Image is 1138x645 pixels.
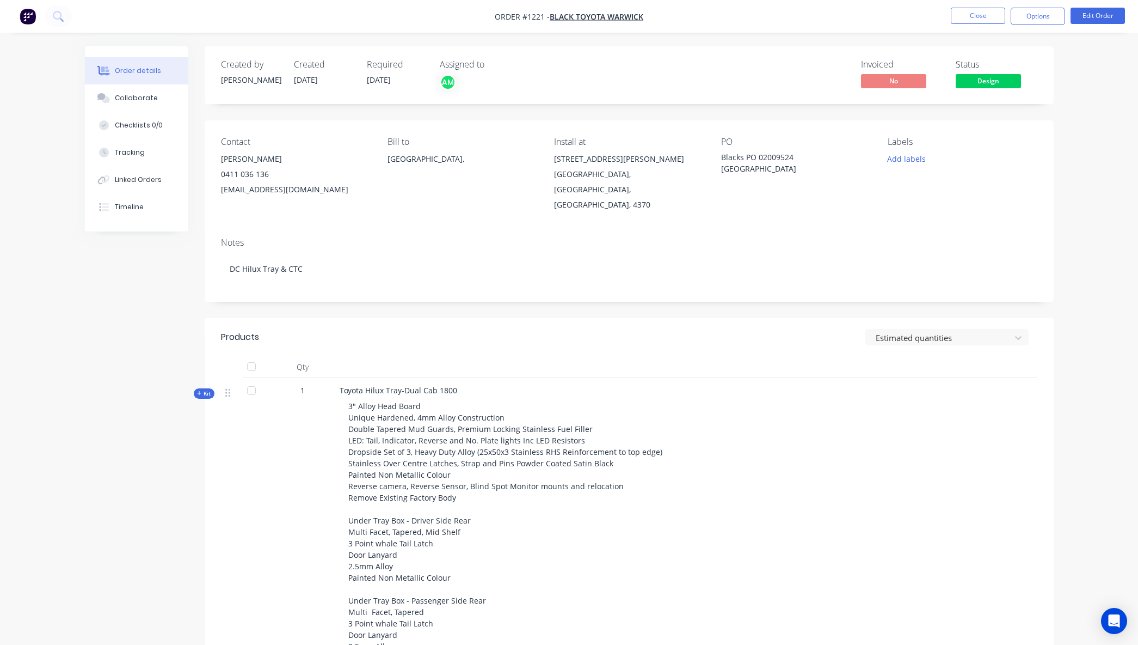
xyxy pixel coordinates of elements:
[861,74,926,88] span: No
[294,75,318,85] span: [DATE]
[85,139,188,166] button: Tracking
[221,151,370,197] div: [PERSON_NAME]0411 036 136[EMAIL_ADDRESS][DOMAIN_NAME]
[1011,8,1065,25] button: Options
[85,84,188,112] button: Collaborate
[1101,608,1127,634] div: Open Intercom Messenger
[197,390,211,398] span: Kit
[721,151,857,174] div: Blacks PO 02009524 [GEOGRAPHIC_DATA]
[554,151,703,212] div: [STREET_ADDRESS][PERSON_NAME][GEOGRAPHIC_DATA], [GEOGRAPHIC_DATA], [GEOGRAPHIC_DATA], 4370
[387,151,537,186] div: [GEOGRAPHIC_DATA],
[221,151,370,167] div: [PERSON_NAME]
[85,57,188,84] button: Order details
[554,167,703,212] div: [GEOGRAPHIC_DATA], [GEOGRAPHIC_DATA], [GEOGRAPHIC_DATA], 4370
[221,331,259,344] div: Products
[221,252,1037,285] div: DC Hilux Tray & CTC
[221,59,281,70] div: Created by
[85,193,188,221] button: Timeline
[440,74,456,90] button: AM
[20,8,36,25] img: Factory
[221,238,1037,248] div: Notes
[221,182,370,197] div: [EMAIL_ADDRESS][DOMAIN_NAME]
[1071,8,1125,24] button: Edit Order
[721,137,870,147] div: PO
[956,74,1021,88] span: Design
[440,59,549,70] div: Assigned to
[956,59,1037,70] div: Status
[221,167,370,182] div: 0411 036 136
[951,8,1005,24] button: Close
[115,66,161,76] div: Order details
[270,356,335,378] div: Qty
[115,175,162,185] div: Linked Orders
[115,202,144,212] div: Timeline
[888,137,1037,147] div: Labels
[367,59,427,70] div: Required
[85,112,188,139] button: Checklists 0/0
[221,74,281,86] div: [PERSON_NAME]
[115,148,145,157] div: Tracking
[221,137,370,147] div: Contact
[861,59,943,70] div: Invoiced
[550,11,643,22] a: Black Toyota Warwick
[367,75,391,85] span: [DATE]
[387,137,537,147] div: Bill to
[294,59,354,70] div: Created
[387,151,537,167] div: [GEOGRAPHIC_DATA],
[85,166,188,193] button: Linked Orders
[115,93,158,103] div: Collaborate
[554,151,703,167] div: [STREET_ADDRESS][PERSON_NAME]
[300,385,305,396] span: 1
[554,137,703,147] div: Install at
[194,388,214,399] button: Kit
[495,11,550,22] span: Order #1221 -
[340,385,457,395] span: Toyota Hilux Tray-Dual Cab 1800
[956,74,1021,90] button: Design
[115,120,163,130] div: Checklists 0/0
[882,151,932,166] button: Add labels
